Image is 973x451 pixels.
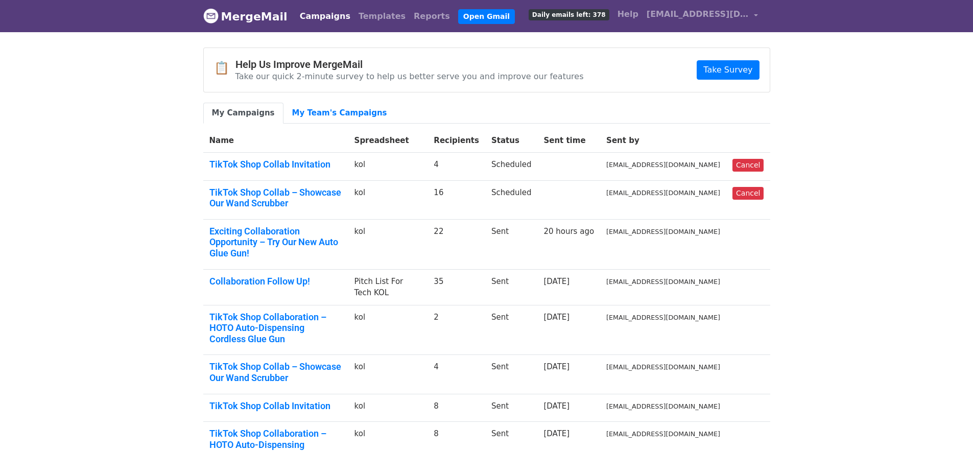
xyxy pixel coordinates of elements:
td: Sent [485,219,537,269]
td: 4 [428,355,485,394]
td: kol [348,153,428,181]
a: [DATE] [543,429,569,438]
td: kol [348,305,428,355]
span: 📋 [214,61,235,76]
a: [DATE] [543,401,569,411]
a: Cancel [732,187,764,200]
th: Recipients [428,129,485,153]
a: TikTok Shop Collab Invitation [209,400,342,412]
small: [EMAIL_ADDRESS][DOMAIN_NAME] [606,430,720,438]
a: Open Gmail [458,9,515,24]
td: Sent [485,355,537,394]
a: 20 hours ago [543,227,594,236]
td: 22 [428,219,485,269]
td: Scheduled [485,153,537,181]
small: [EMAIL_ADDRESS][DOMAIN_NAME] [606,363,720,371]
a: My Campaigns [203,103,283,124]
td: 16 [428,180,485,219]
a: Campaigns [296,6,354,27]
a: My Team's Campaigns [283,103,396,124]
a: TikTok Shop Collab – Showcase Our Wand Scrubber [209,187,342,209]
a: [DATE] [543,313,569,322]
small: [EMAIL_ADDRESS][DOMAIN_NAME] [606,228,720,235]
small: [EMAIL_ADDRESS][DOMAIN_NAME] [606,161,720,169]
a: Help [613,4,643,25]
td: Sent [485,394,537,422]
span: Daily emails left: 378 [529,9,609,20]
td: 8 [428,394,485,422]
td: kol [348,219,428,269]
a: TikTok Shop Collab – Showcase Our Wand Scrubber [209,361,342,383]
a: Reports [410,6,454,27]
td: Sent [485,269,537,305]
th: Sent time [537,129,600,153]
a: TikTok Shop Collaboration – HOTO Auto-Dispensing Cordless Glue Gun [209,312,342,345]
a: [DATE] [543,362,569,371]
a: MergeMail [203,6,288,27]
small: [EMAIL_ADDRESS][DOMAIN_NAME] [606,278,720,286]
a: Templates [354,6,410,27]
a: Take Survey [697,60,759,80]
td: kol [348,355,428,394]
a: Collaboration Follow Up! [209,276,342,287]
h4: Help Us Improve MergeMail [235,58,584,70]
a: Daily emails left: 378 [525,4,613,25]
p: Take our quick 2-minute survey to help us better serve you and improve our features [235,71,584,82]
span: [EMAIL_ADDRESS][DOMAIN_NAME] [647,8,749,20]
a: Cancel [732,159,764,172]
a: TikTok Shop Collab Invitation [209,159,342,170]
td: 4 [428,153,485,181]
td: kol [348,180,428,219]
small: [EMAIL_ADDRESS][DOMAIN_NAME] [606,314,720,321]
small: [EMAIL_ADDRESS][DOMAIN_NAME] [606,402,720,410]
img: MergeMail logo [203,8,219,23]
small: [EMAIL_ADDRESS][DOMAIN_NAME] [606,189,720,197]
th: Status [485,129,537,153]
td: Pitch List For Tech KOL [348,269,428,305]
a: [EMAIL_ADDRESS][DOMAIN_NAME] [643,4,762,28]
td: 2 [428,305,485,355]
th: Spreadsheet [348,129,428,153]
th: Sent by [600,129,726,153]
a: [DATE] [543,277,569,286]
a: Exciting Collaboration Opportunity – Try Our New Auto Glue Gun! [209,226,342,259]
td: Sent [485,305,537,355]
td: Scheduled [485,180,537,219]
th: Name [203,129,348,153]
td: kol [348,394,428,422]
td: 35 [428,269,485,305]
